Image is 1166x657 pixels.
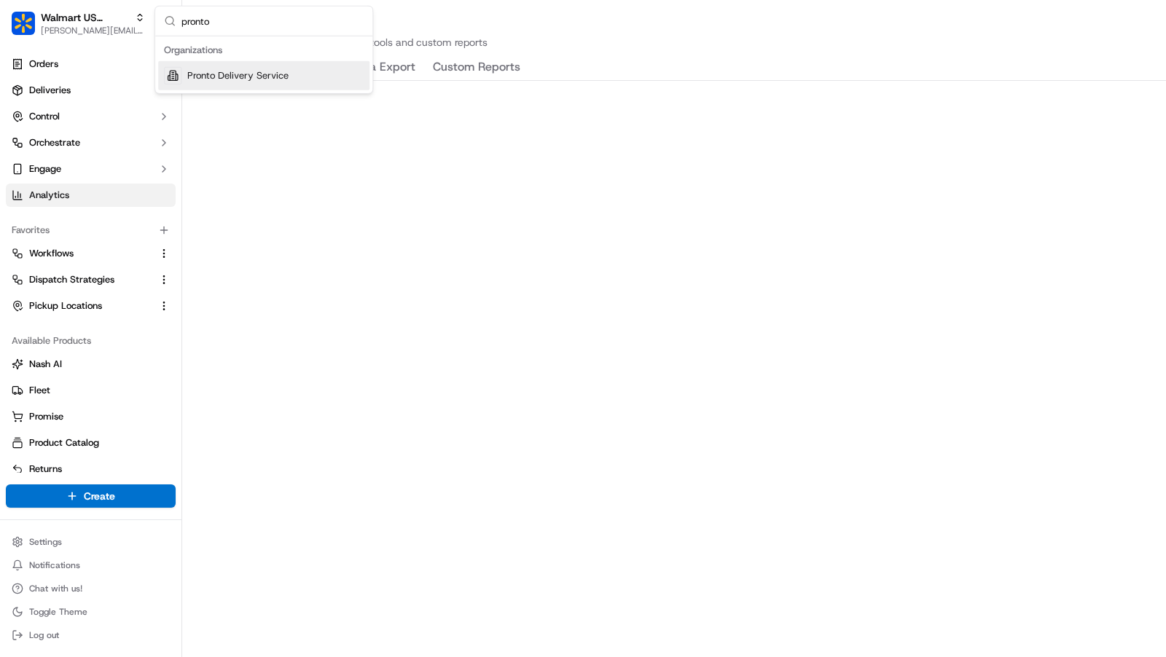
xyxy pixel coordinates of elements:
[351,55,415,80] button: Data Export
[200,35,1149,50] p: Explore your data with our analytics tools and custom reports
[6,219,176,242] div: Favorites
[15,251,38,274] img: Charles Folsom
[12,358,170,371] a: Nash AI
[6,405,176,428] button: Promise
[29,463,62,476] span: Returns
[145,361,176,371] span: Pylon
[6,578,176,599] button: Chat with us!
[6,532,176,552] button: Settings
[41,10,129,25] button: Walmart US Stores
[6,79,176,102] a: Deliveries
[15,326,26,338] div: 📗
[12,273,152,286] a: Dispatch Strategies
[181,7,364,36] input: Search...
[6,6,151,41] button: Walmart US StoresWalmart US Stores[PERSON_NAME][EMAIL_ADDRESS][DOMAIN_NAME]
[87,225,93,237] span: •
[158,39,369,61] div: Organizations
[29,384,50,397] span: Fleet
[182,81,1166,657] iframe: Analytics
[12,299,152,312] a: Pickup Locations
[29,536,62,548] span: Settings
[12,436,170,449] a: Product Catalog
[6,457,176,481] button: Returns
[45,264,118,276] span: [PERSON_NAME]
[29,273,114,286] span: Dispatch Strategies
[45,225,85,237] span: unihopllc
[200,12,1149,35] h2: Analytics
[117,319,240,345] a: 💻API Documentation
[29,299,102,312] span: Pickup Locations
[15,189,98,200] div: Past conversations
[41,25,145,36] button: [PERSON_NAME][EMAIL_ADDRESS][DOMAIN_NAME]
[12,12,35,35] img: Walmart US Stores
[29,358,62,371] span: Nash AI
[6,625,176,645] button: Log out
[29,162,61,176] span: Engage
[29,136,80,149] span: Orchestrate
[433,55,520,80] button: Custom Reports
[6,52,176,76] a: Orders
[29,583,82,594] span: Chat with us!
[12,410,170,423] a: Promise
[123,326,135,338] div: 💻
[103,360,176,371] a: Powered byPylon
[6,105,176,128] button: Control
[129,264,159,276] span: [DATE]
[6,602,176,622] button: Toggle Theme
[6,353,176,376] button: Nash AI
[29,410,63,423] span: Promise
[138,325,234,339] span: API Documentation
[9,319,117,345] a: 📗Knowledge Base
[29,189,69,202] span: Analytics
[29,436,99,449] span: Product Catalog
[155,36,372,93] div: Suggestions
[29,110,60,123] span: Control
[226,186,265,203] button: See all
[12,247,152,260] a: Workflows
[6,484,176,508] button: Create
[15,211,38,235] img: unihopllc
[6,131,176,154] button: Orchestrate
[6,268,176,291] button: Dispatch Strategies
[248,143,265,160] button: Start new chat
[6,184,176,207] a: Analytics
[29,606,87,618] span: Toggle Theme
[187,69,289,82] span: Pronto Delivery Service
[29,325,111,339] span: Knowledge Base
[6,379,176,402] button: Fleet
[6,242,176,265] button: Workflows
[29,58,58,71] span: Orders
[6,294,176,318] button: Pickup Locations
[29,559,80,571] span: Notifications
[121,264,126,276] span: •
[6,329,176,353] div: Available Products
[95,225,125,237] span: [DATE]
[6,431,176,455] button: Product Catalog
[6,157,176,181] button: Engage
[29,629,59,641] span: Log out
[12,384,170,397] a: Fleet
[84,489,115,503] span: Create
[12,463,170,476] a: Returns
[29,247,74,260] span: Workflows
[6,555,176,575] button: Notifications
[29,84,71,97] span: Deliveries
